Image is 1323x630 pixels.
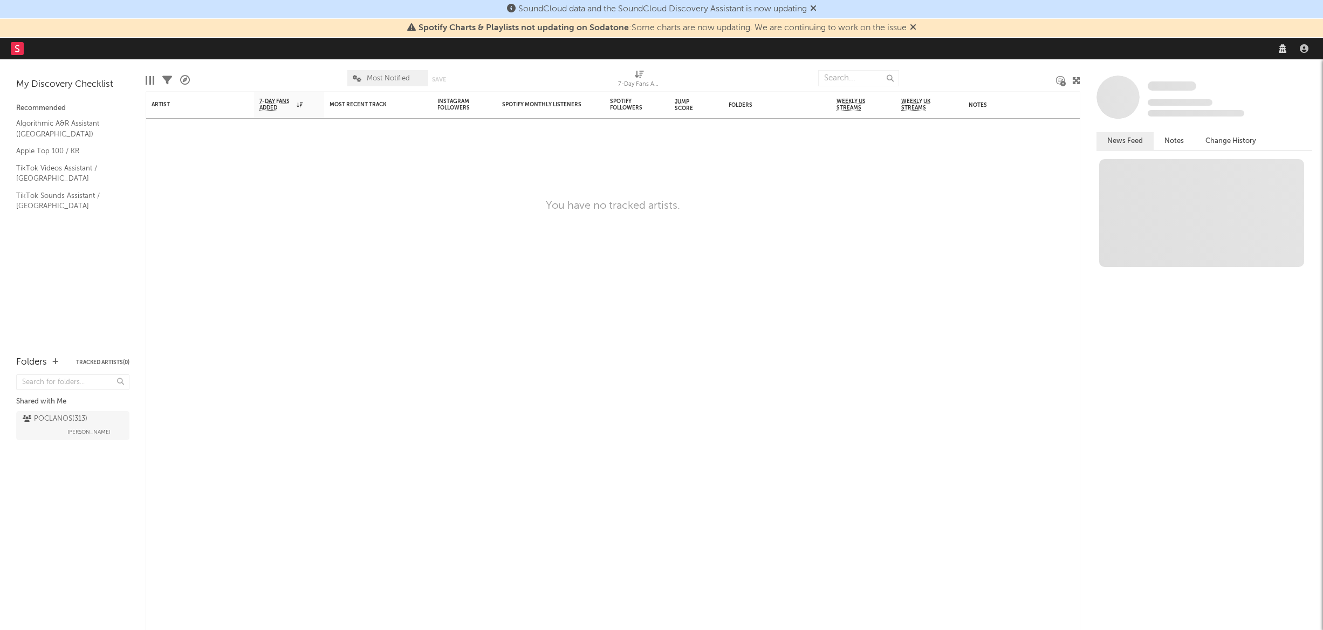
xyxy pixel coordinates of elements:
[1154,132,1195,150] button: Notes
[16,102,129,115] div: Recommended
[16,162,119,184] a: TikTok Videos Assistant / [GEOGRAPHIC_DATA]
[437,98,475,111] div: Instagram Followers
[16,78,129,91] div: My Discovery Checklist
[330,101,410,108] div: Most Recent Track
[1148,81,1196,92] a: Some Artist
[16,118,119,140] a: Algorithmic A&R Assistant ([GEOGRAPHIC_DATA])
[367,75,410,82] span: Most Notified
[502,101,583,108] div: Spotify Monthly Listeners
[16,411,129,440] a: POCLANOS(313)[PERSON_NAME]
[419,24,629,32] span: Spotify Charts & Playlists not updating on Sodatone
[518,5,807,13] span: SoundCloud data and the SoundCloud Discovery Assistant is now updating
[432,77,446,83] button: Save
[76,360,129,365] button: Tracked Artists(0)
[152,101,232,108] div: Artist
[162,65,172,96] div: Filters
[618,65,661,96] div: 7-Day Fans Added (7-Day Fans Added)
[16,395,129,408] div: Shared with Me
[910,24,916,32] span: Dismiss
[901,98,942,111] span: Weekly UK Streams
[16,190,119,212] a: TikTok Sounds Assistant / [GEOGRAPHIC_DATA]
[818,70,899,86] input: Search...
[810,5,817,13] span: Dismiss
[610,98,648,111] div: Spotify Followers
[146,65,154,96] div: Edit Columns
[419,24,907,32] span: : Some charts are now updating. We are continuing to work on the issue
[1148,99,1212,106] span: Tracking Since: [DATE]
[16,356,47,369] div: Folders
[675,99,702,112] div: Jump Score
[23,413,87,426] div: POCLANOS ( 313 )
[1195,132,1267,150] button: Change History
[180,65,190,96] div: A&R Pipeline
[16,374,129,390] input: Search for folders...
[1148,81,1196,91] span: Some Artist
[546,200,680,213] div: You have no tracked artists.
[618,78,661,91] div: 7-Day Fans Added (7-Day Fans Added)
[837,98,874,111] span: Weekly US Streams
[1096,132,1154,150] button: News Feed
[259,98,294,111] span: 7-Day Fans Added
[1148,110,1244,117] span: 0 fans last week
[16,145,119,157] a: Apple Top 100 / KR
[729,102,810,108] div: Folders
[67,426,111,439] span: [PERSON_NAME]
[969,102,1077,108] div: Notes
